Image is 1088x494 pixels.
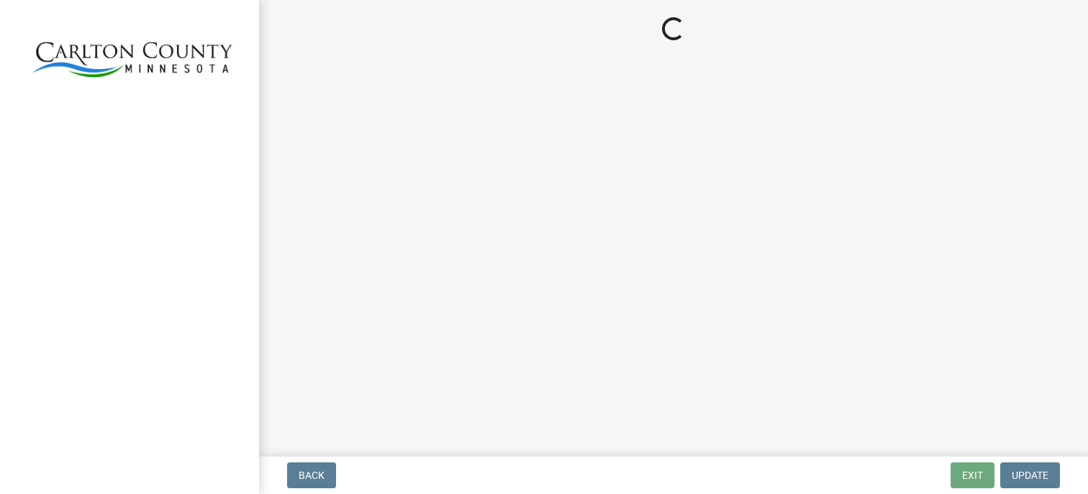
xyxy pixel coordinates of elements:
[287,462,336,488] button: Back
[951,462,994,488] button: Exit
[299,470,325,481] span: Back
[1012,470,1048,481] span: Update
[29,15,236,97] img: Carlton County, Minnesota
[1000,462,1060,488] button: Update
